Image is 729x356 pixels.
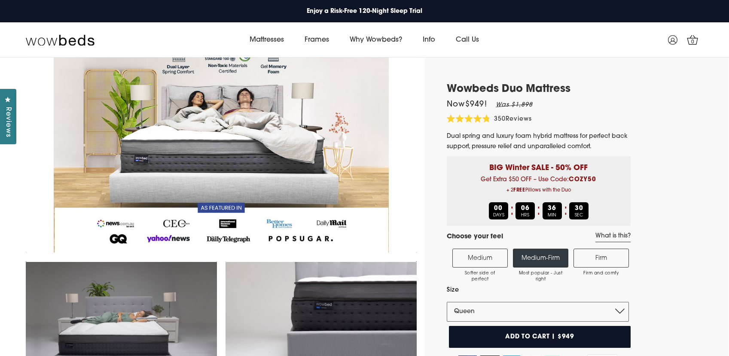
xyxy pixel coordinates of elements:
label: Firm [573,249,629,268]
a: Mattresses [239,28,294,52]
span: Firm and comfy [578,271,624,277]
div: HRS [515,202,535,219]
b: FREE [513,188,525,193]
label: Medium-Firm [513,249,568,268]
span: Dual spring and luxury foam hybrid mattress for perfect back support, pressure relief and unparal... [447,133,628,150]
span: Reviews [2,107,13,137]
span: 350 [494,116,506,122]
div: MIN [543,202,562,219]
a: Frames [294,28,339,52]
span: Now $949 ! [447,101,487,109]
label: Medium [452,249,508,268]
div: 350Reviews [447,115,532,125]
span: Softer side of perfect [457,271,503,283]
button: Add to cart | $949 [449,326,631,348]
a: Why Wowbeds? [339,28,412,52]
img: Wow Beds Logo [26,34,95,46]
b: 36 [548,205,556,212]
h1: Wowbeds Duo Mattress [447,83,631,96]
label: Size [447,285,629,295]
a: Info [412,28,445,52]
a: Call Us [445,28,489,52]
b: COZY50 [569,176,596,183]
span: Reviews [506,116,532,122]
p: BIG Winter SALE - 50% OFF [453,156,624,174]
b: 00 [494,205,503,212]
span: Get Extra $50 OFF – Use Code: [453,176,624,196]
span: + 2 Pillows with the Duo [453,185,624,196]
div: SEC [569,202,589,219]
b: 30 [575,205,583,212]
em: Was $1,898 [496,102,533,108]
a: Enjoy a Risk-Free 120-Night Sleep Trial [302,3,427,20]
span: 0 [689,38,697,46]
a: What is this? [595,232,631,242]
span: Most popular - Just right [518,271,564,283]
b: 06 [521,205,530,212]
div: DAYS [489,202,508,219]
a: 0 [682,29,703,51]
h4: Choose your feel [447,232,503,242]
